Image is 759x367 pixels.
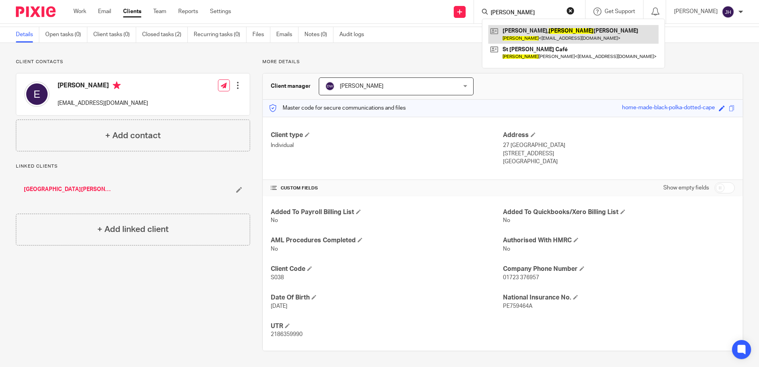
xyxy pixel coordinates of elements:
[271,332,302,337] span: 2186359990
[325,81,335,91] img: svg%3E
[16,59,250,65] p: Client contacts
[269,104,406,112] p: Master code for secure communications and files
[503,236,735,245] h4: Authorised With HMRC
[674,8,718,15] p: [PERSON_NAME]
[97,223,169,236] h4: + Add linked client
[503,131,735,139] h4: Address
[58,81,148,91] h4: [PERSON_NAME]
[271,218,278,223] span: No
[271,141,503,149] p: Individual
[503,265,735,273] h4: Company Phone Number
[58,99,148,107] p: [EMAIL_ADDRESS][DOMAIN_NAME]
[503,150,735,158] p: [STREET_ADDRESS]
[98,8,111,15] a: Email
[271,131,503,139] h4: Client type
[142,27,188,42] a: Closed tasks (2)
[210,8,231,15] a: Settings
[339,27,370,42] a: Audit logs
[24,81,50,107] img: svg%3E
[73,8,86,15] a: Work
[566,7,574,15] button: Clear
[503,246,510,252] span: No
[663,184,709,192] label: Show empty fields
[16,6,56,17] img: Pixie
[503,294,735,302] h4: National Insurance No.
[503,141,735,149] p: 27 [GEOGRAPHIC_DATA]
[722,6,734,18] img: svg%3E
[271,208,503,216] h4: Added To Payroll Billing List
[503,275,539,280] span: 01723 376957
[252,27,270,42] a: Files
[113,81,121,89] i: Primary
[16,27,39,42] a: Details
[24,185,111,193] a: [GEOGRAPHIC_DATA][PERSON_NAME]
[605,9,635,14] span: Get Support
[271,82,311,90] h3: Client manager
[45,27,87,42] a: Open tasks (0)
[271,294,503,302] h4: Date Of Birth
[123,8,141,15] a: Clients
[503,218,510,223] span: No
[271,322,503,330] h4: UTR
[271,236,503,245] h4: AML Procedures Completed
[16,163,250,170] p: Linked clients
[271,246,278,252] span: No
[262,59,743,65] p: More details
[503,303,532,309] span: PE759464A
[503,158,735,166] p: [GEOGRAPHIC_DATA]
[153,8,166,15] a: Team
[93,27,136,42] a: Client tasks (0)
[503,208,735,216] h4: Added To Quickbooks/Xero Billing List
[194,27,247,42] a: Recurring tasks (0)
[178,8,198,15] a: Reports
[271,265,503,273] h4: Client Code
[105,129,161,142] h4: + Add contact
[271,275,284,280] span: S038
[304,27,333,42] a: Notes (0)
[340,83,383,89] span: [PERSON_NAME]
[490,10,561,17] input: Search
[622,104,715,113] div: home-made-black-polka-dotted-cape
[271,303,287,309] span: [DATE]
[276,27,299,42] a: Emails
[271,185,503,191] h4: CUSTOM FIELDS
